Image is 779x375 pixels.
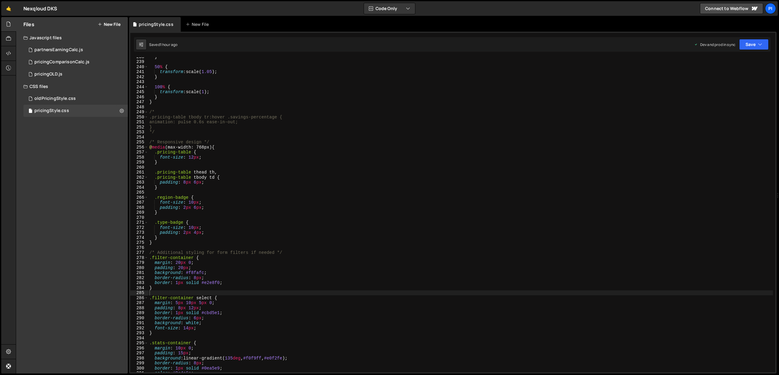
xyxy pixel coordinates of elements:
div: 269 [130,210,148,215]
div: 300 [130,366,148,371]
div: 283 [130,280,148,286]
div: 268 [130,205,148,210]
div: 264 [130,185,148,190]
div: 252 [130,125,148,130]
div: 259 [130,160,148,165]
div: 241 [130,69,148,75]
div: 287 [130,300,148,306]
div: Dev and prod in sync [694,42,735,47]
div: 255 [130,140,148,145]
div: pricingOLD.js [34,72,62,77]
div: 254 [130,135,148,140]
div: 1 hour ago [160,42,178,47]
div: 295 [130,341,148,346]
div: 249 [130,110,148,115]
div: 297 [130,351,148,356]
div: 274 [130,235,148,240]
div: pricingComparisonCalc.js [34,59,89,65]
div: 271 [130,220,148,225]
div: 290 [130,316,148,321]
div: New File [186,21,211,27]
div: 286 [130,296,148,301]
div: 251 [130,120,148,125]
div: Nexqloud DKS [23,5,57,12]
div: 243 [130,79,148,85]
div: 248 [130,105,148,110]
div: 240 [130,65,148,70]
div: 17183/47469.js [23,44,128,56]
div: oldPricingStyle.css [34,96,76,101]
div: 294 [130,336,148,341]
h2: Files [23,21,34,28]
div: 261 [130,170,148,175]
div: CSS files [16,80,128,93]
div: 298 [130,356,148,361]
div: 296 [130,346,148,351]
div: pricingStyle.css [34,108,69,114]
div: 278 [130,255,148,261]
div: 239 [130,59,148,65]
div: 281 [130,270,148,275]
div: 17183/47472.css [23,105,128,117]
div: 289 [130,310,148,316]
div: 266 [130,195,148,200]
div: 280 [130,265,148,271]
div: 258 [130,155,148,160]
button: Save [739,39,769,50]
div: 265 [130,190,148,195]
div: 293 [130,331,148,336]
div: 282 [130,275,148,281]
div: 272 [130,225,148,230]
div: 270 [130,215,148,220]
div: 257 [130,150,148,155]
div: Saved [149,42,177,47]
div: 260 [130,165,148,170]
a: 🤙 [1,1,16,16]
div: 17183/47471.js [23,56,128,68]
div: 262 [130,175,148,180]
div: 276 [130,245,148,251]
div: 245 [130,89,148,95]
div: 288 [130,306,148,311]
div: 279 [130,260,148,265]
div: 250 [130,115,148,120]
div: pricingStyle.css [139,21,173,27]
div: 253 [130,130,148,135]
div: 285 [130,290,148,296]
div: 284 [130,286,148,291]
div: 242 [130,75,148,80]
div: 299 [130,361,148,366]
div: 17183/47505.css [23,93,128,105]
div: 247 [130,100,148,105]
div: 267 [130,200,148,205]
div: 244 [130,85,148,90]
div: 17183/47474.js [23,68,128,80]
div: 273 [130,230,148,235]
button: New File [98,22,121,27]
div: Javascript files [16,32,128,44]
div: 277 [130,250,148,255]
div: 263 [130,180,148,185]
div: partnersEarningCalc.js [34,47,83,53]
a: Connect to Webflow [700,3,763,14]
div: 275 [130,240,148,245]
div: 246 [130,95,148,100]
div: 291 [130,321,148,326]
div: 256 [130,145,148,150]
button: Code Only [364,3,415,14]
div: 292 [130,326,148,331]
a: Pi [765,3,776,14]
